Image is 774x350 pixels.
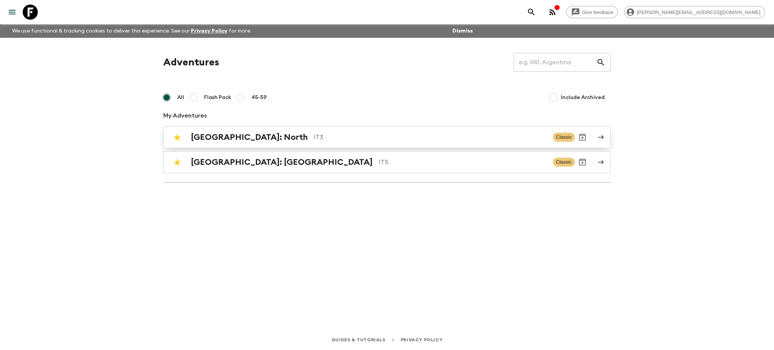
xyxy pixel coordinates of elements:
p: IT3 [314,133,547,142]
a: [GEOGRAPHIC_DATA]: NorthIT3ClassicArchive [163,126,611,148]
button: Archive [575,155,590,170]
a: [GEOGRAPHIC_DATA]: [GEOGRAPHIC_DATA]IT5ClassicArchive [163,151,611,173]
button: Dismiss [450,26,475,36]
span: Classic [553,133,575,142]
span: Classic [553,158,575,167]
h2: [GEOGRAPHIC_DATA]: [GEOGRAPHIC_DATA] [191,157,373,167]
span: Include Archived [561,94,605,101]
span: Flash Pack [204,94,231,101]
button: search adventures [524,5,539,20]
a: Privacy Policy [191,28,228,34]
a: Privacy Policy [401,336,443,344]
a: Guides & Tutorials [331,336,385,344]
h2: [GEOGRAPHIC_DATA]: North [191,132,308,142]
h1: Adventures [163,55,219,70]
p: IT5 [379,158,547,167]
button: Archive [575,130,590,145]
span: 45-59 [251,94,267,101]
p: My Adventures [163,111,611,120]
span: All [177,94,184,101]
span: [PERSON_NAME][EMAIL_ADDRESS][DOMAIN_NAME] [633,9,765,15]
div: [PERSON_NAME][EMAIL_ADDRESS][DOMAIN_NAME] [624,6,765,18]
input: e.g. AR1, Argentina [514,52,596,73]
a: Give feedback [566,6,618,18]
p: We use functional & tracking cookies to deliver this experience. See our for more. [9,24,254,38]
button: menu [5,5,20,20]
span: Give feedback [578,9,618,15]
